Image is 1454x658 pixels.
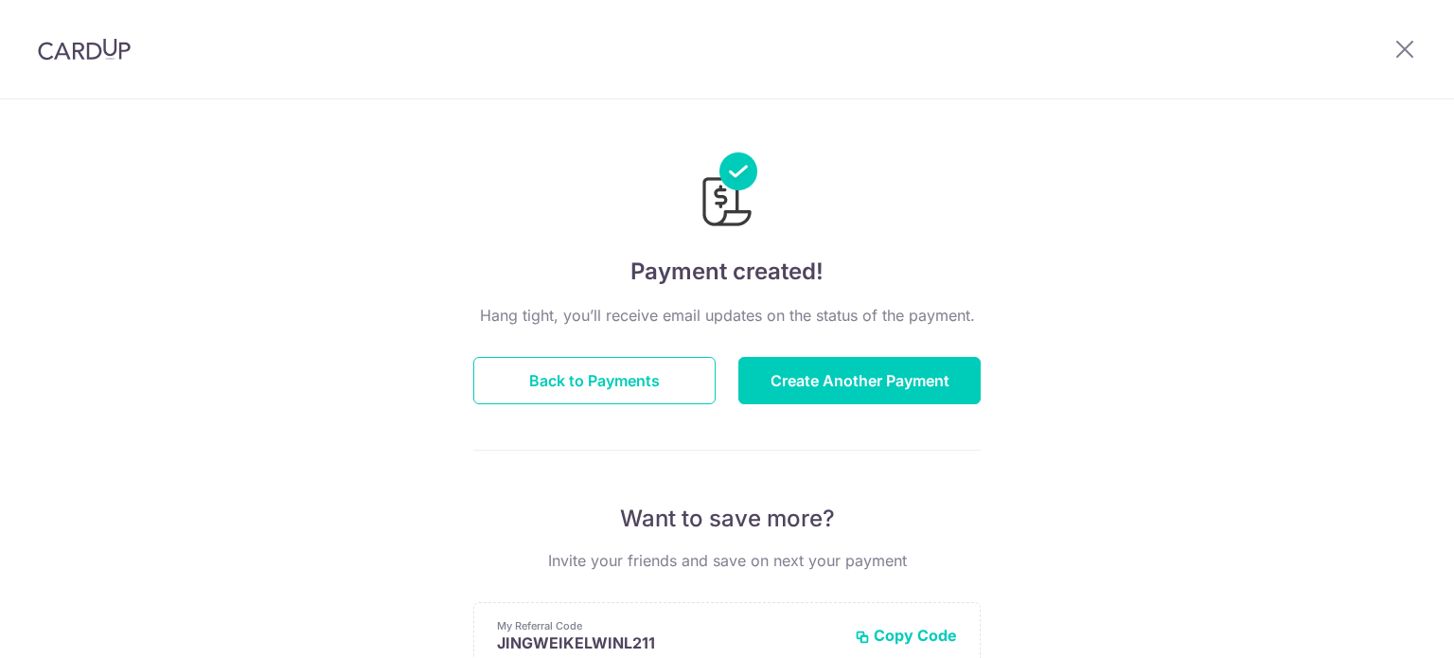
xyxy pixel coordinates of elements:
[38,38,131,61] img: CardUp
[473,357,716,404] button: Back to Payments
[473,304,981,327] p: Hang tight, you’ll receive email updates on the status of the payment.
[473,504,981,534] p: Want to save more?
[738,357,981,404] button: Create Another Payment
[855,626,957,645] button: Copy Code
[473,549,981,572] p: Invite your friends and save on next your payment
[497,633,840,652] p: JINGWEIKELWINL211
[473,255,981,289] h4: Payment created!
[497,618,840,633] p: My Referral Code
[1333,601,1435,649] iframe: Opens a widget where you can find more information
[697,152,757,232] img: Payments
